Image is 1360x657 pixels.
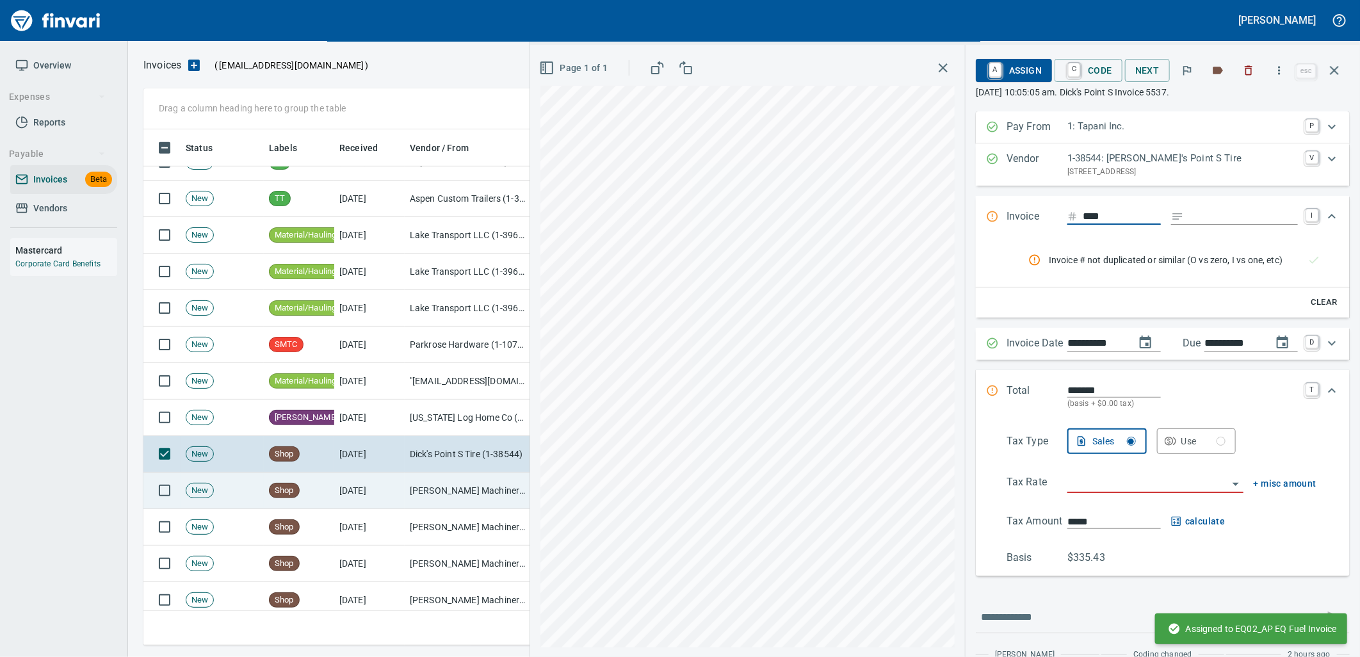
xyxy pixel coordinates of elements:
[1168,622,1337,635] span: Assigned to EQ02_AP EQ Fuel Invoice
[10,108,117,137] a: Reports
[1306,119,1318,132] a: P
[270,302,341,314] span: Material/Hauling
[1007,434,1067,454] p: Tax Type
[339,140,378,156] span: Received
[218,59,365,72] span: [EMAIL_ADDRESS][DOMAIN_NAME]
[334,217,405,254] td: [DATE]
[159,102,346,115] p: Drag a column heading here to group the table
[270,412,343,424] span: [PERSON_NAME]
[1239,13,1316,27] h5: [PERSON_NAME]
[976,86,1350,99] p: [DATE] 10:05:05 am. Dick's Point S Invoice 5537.
[186,339,213,351] span: New
[186,412,213,424] span: New
[405,254,533,290] td: Lake Transport LLC (1-39607)
[405,582,533,619] td: [PERSON_NAME] Machinery Co (1-10794)
[15,259,101,268] a: Corporate Card Benefits
[1092,434,1136,450] div: Sales
[1007,514,1067,530] p: Tax Amount
[1018,243,1340,277] nav: rules from agents
[186,375,213,387] span: New
[976,370,1350,423] div: Expand
[976,196,1350,238] div: Expand
[207,59,369,72] p: ( )
[1173,56,1201,85] button: Flag
[1067,119,1298,134] p: 1: Tapani Inc.
[186,302,213,314] span: New
[542,60,608,76] span: Page 1 of 1
[334,290,405,327] td: [DATE]
[1265,56,1293,85] button: More
[270,485,299,497] span: Shop
[33,172,67,188] span: Invoices
[1007,119,1067,136] p: Pay From
[186,594,213,606] span: New
[405,473,533,509] td: [PERSON_NAME] Machinery Co (1-10794)
[976,111,1350,143] div: Expand
[405,400,533,436] td: [US_STATE] Log Home Co (1-39973)
[334,473,405,509] td: [DATE]
[186,485,213,497] span: New
[537,56,613,80] button: Page 1 of 1
[334,363,405,400] td: [DATE]
[269,140,297,156] span: Labels
[1067,209,1078,224] svg: Invoice number
[1227,475,1245,493] button: Open
[405,181,533,217] td: Aspen Custom Trailers (1-39369)
[1293,55,1350,86] span: Close invoice
[339,140,394,156] span: Received
[334,400,405,436] td: [DATE]
[976,143,1350,186] div: Expand
[1307,295,1341,310] span: Clear
[1267,327,1298,358] button: change due date
[1067,428,1147,454] button: Sales
[1055,59,1122,82] button: CCode
[334,327,405,363] td: [DATE]
[1254,476,1316,492] span: + misc amount
[181,58,207,73] button: Upload an Invoice
[186,521,213,533] span: New
[15,243,117,257] h6: Mastercard
[986,60,1042,81] span: Assign
[976,328,1350,360] div: Expand
[1007,383,1067,410] p: Total
[10,165,117,194] a: InvoicesBeta
[270,594,299,606] span: Shop
[1157,428,1236,454] button: Use
[405,436,533,473] td: Dick's Point S Tire (1-38544)
[1319,602,1350,633] span: This records your message into the invoice and notifies anyone mentioned
[269,140,314,156] span: Labels
[989,63,1001,77] a: A
[270,193,290,205] span: TT
[1007,474,1067,493] p: Tax Rate
[186,229,213,241] span: New
[334,582,405,619] td: [DATE]
[33,58,71,74] span: Overview
[8,5,104,36] img: Finvari
[334,254,405,290] td: [DATE]
[334,436,405,473] td: [DATE]
[405,217,533,254] td: Lake Transport LLC (1-39607)
[1306,209,1318,222] a: I
[270,229,341,241] span: Material/Hauling
[186,558,213,570] span: New
[186,448,213,460] span: New
[405,290,533,327] td: Lake Transport LLC (1-39607)
[976,423,1350,576] div: Expand
[1068,63,1080,77] a: C
[1007,336,1067,352] p: Invoice Date
[33,115,65,131] span: Reports
[405,509,533,546] td: [PERSON_NAME] Machinery Co (1-10794)
[10,194,117,223] a: Vendors
[1007,550,1067,565] p: Basis
[1181,434,1226,450] div: Use
[10,51,117,80] a: Overview
[1135,63,1160,79] span: Next
[186,140,213,156] span: Status
[143,58,181,73] nav: breadcrumb
[1304,293,1345,312] button: Clear
[186,266,213,278] span: New
[1067,398,1298,410] p: (basis + $0.00 tax)
[9,89,106,105] span: Expenses
[1183,336,1243,351] p: Due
